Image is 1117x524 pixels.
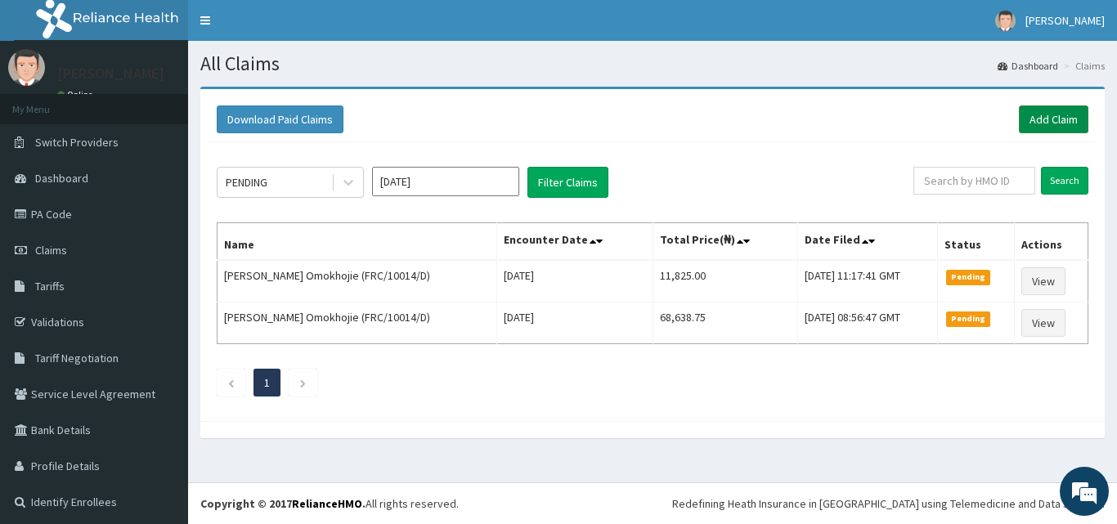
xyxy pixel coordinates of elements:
span: Dashboard [35,171,88,186]
td: 68,638.75 [653,302,798,344]
input: Search [1041,167,1088,195]
img: User Image [995,11,1016,31]
footer: All rights reserved. [188,482,1117,524]
span: Pending [946,270,991,284]
a: Dashboard [998,59,1058,73]
div: PENDING [226,174,267,190]
a: Online [57,89,96,101]
span: Tariffs [35,279,65,293]
span: [PERSON_NAME] [1025,13,1105,28]
li: Claims [1060,59,1105,73]
p: [PERSON_NAME] [57,66,164,81]
td: 11,825.00 [653,260,798,302]
a: RelianceHMO [292,496,362,511]
td: [DATE] [497,260,653,302]
a: Previous page [227,375,235,390]
h1: All Claims [200,53,1105,74]
td: [DATE] 11:17:41 GMT [798,260,938,302]
td: [PERSON_NAME] Omokhojie (FRC/10014/D) [218,260,497,302]
button: Filter Claims [527,167,608,198]
strong: Copyright © 2017 . [200,496,366,511]
a: Add Claim [1019,105,1088,133]
a: Next page [299,375,307,390]
span: Tariff Negotiation [35,351,119,365]
a: View [1021,309,1065,337]
a: Page 1 is your current page [264,375,270,390]
th: Status [937,223,1014,261]
th: Name [218,223,497,261]
a: View [1021,267,1065,295]
input: Search by HMO ID [913,167,1035,195]
th: Total Price(₦) [653,223,798,261]
th: Actions [1014,223,1088,261]
span: Pending [946,311,991,326]
td: [DATE] [497,302,653,344]
span: Claims [35,243,67,258]
td: [PERSON_NAME] Omokhojie (FRC/10014/D) [218,302,497,344]
img: User Image [8,49,45,86]
button: Download Paid Claims [217,105,343,133]
input: Select Month and Year [372,167,519,196]
th: Encounter Date [497,223,653,261]
th: Date Filed [798,223,938,261]
td: [DATE] 08:56:47 GMT [798,302,938,344]
span: Switch Providers [35,135,119,150]
div: Redefining Heath Insurance in [GEOGRAPHIC_DATA] using Telemedicine and Data Science! [672,495,1105,512]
